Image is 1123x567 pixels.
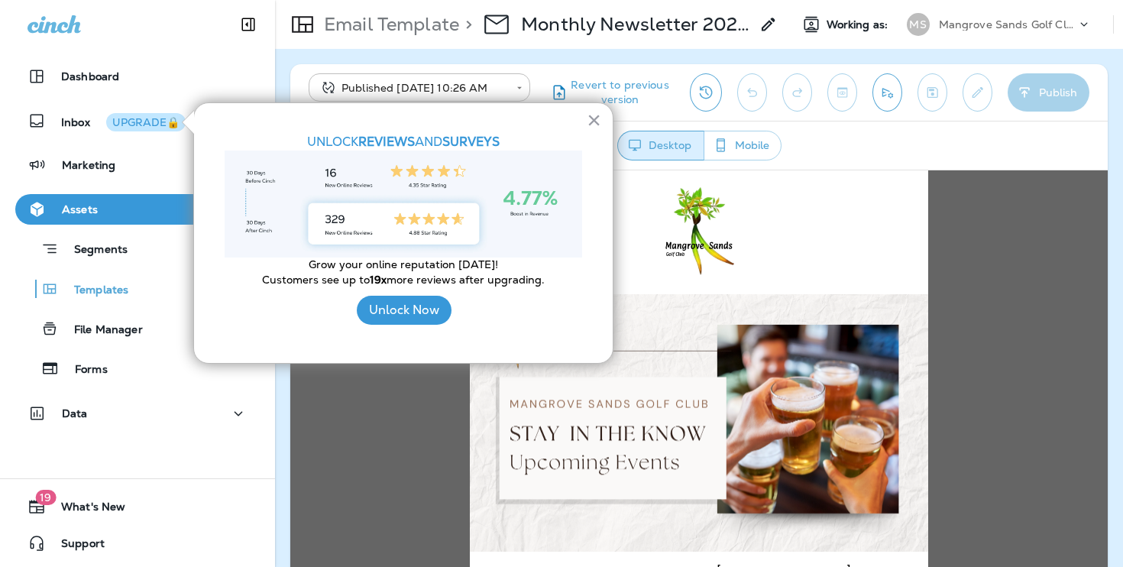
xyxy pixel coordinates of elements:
[59,243,128,258] p: Segments
[459,13,472,36] p: >
[180,124,638,382] img: Mangrove-Sands--Weekly-Newsletter---blog.png
[262,273,370,287] span: Customers see up to
[387,273,545,287] span: more reviews after upgrading.
[206,393,612,465] span: Come find your new favorite spot at [GEOGRAPHIC_DATA]. This is a true community hangout, offering...
[617,131,704,160] button: Desktop
[318,13,459,36] p: Email Template
[225,258,582,273] p: Grow your online reputation [DATE]!
[59,323,143,338] p: File Manager
[307,134,358,150] span: UNLOCK
[357,296,451,325] button: Unlock Now
[60,363,108,377] p: Forms
[415,134,442,150] span: AND
[358,134,415,150] strong: REVIEWS
[704,131,782,160] button: Mobile
[690,73,722,112] button: View Changelog
[61,113,186,129] p: Inbox
[370,273,387,287] strong: 19x
[46,537,105,556] span: Support
[61,70,119,83] p: Dashboard
[319,80,506,96] div: Published [DATE] 10:26 AM
[62,203,98,215] p: Assets
[872,73,902,112] button: Send test email
[442,134,500,150] strong: SURVEYS
[59,283,128,298] p: Templates
[521,13,750,36] p: Monthly Newsletter 2025 - September
[62,159,115,171] p: Marketing
[46,501,125,519] span: What's New
[62,407,88,420] p: Data
[587,108,601,132] button: Close
[907,13,930,36] div: MS
[374,15,444,109] img: logo-_2_.png
[827,18,892,31] span: Working as:
[568,78,672,107] span: Revert to previous version
[112,117,180,128] div: UPGRADE🔒
[227,9,270,40] button: Collapse Sidebar
[939,18,1076,31] p: Mangrove Sands Golf Club
[35,490,56,505] span: 19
